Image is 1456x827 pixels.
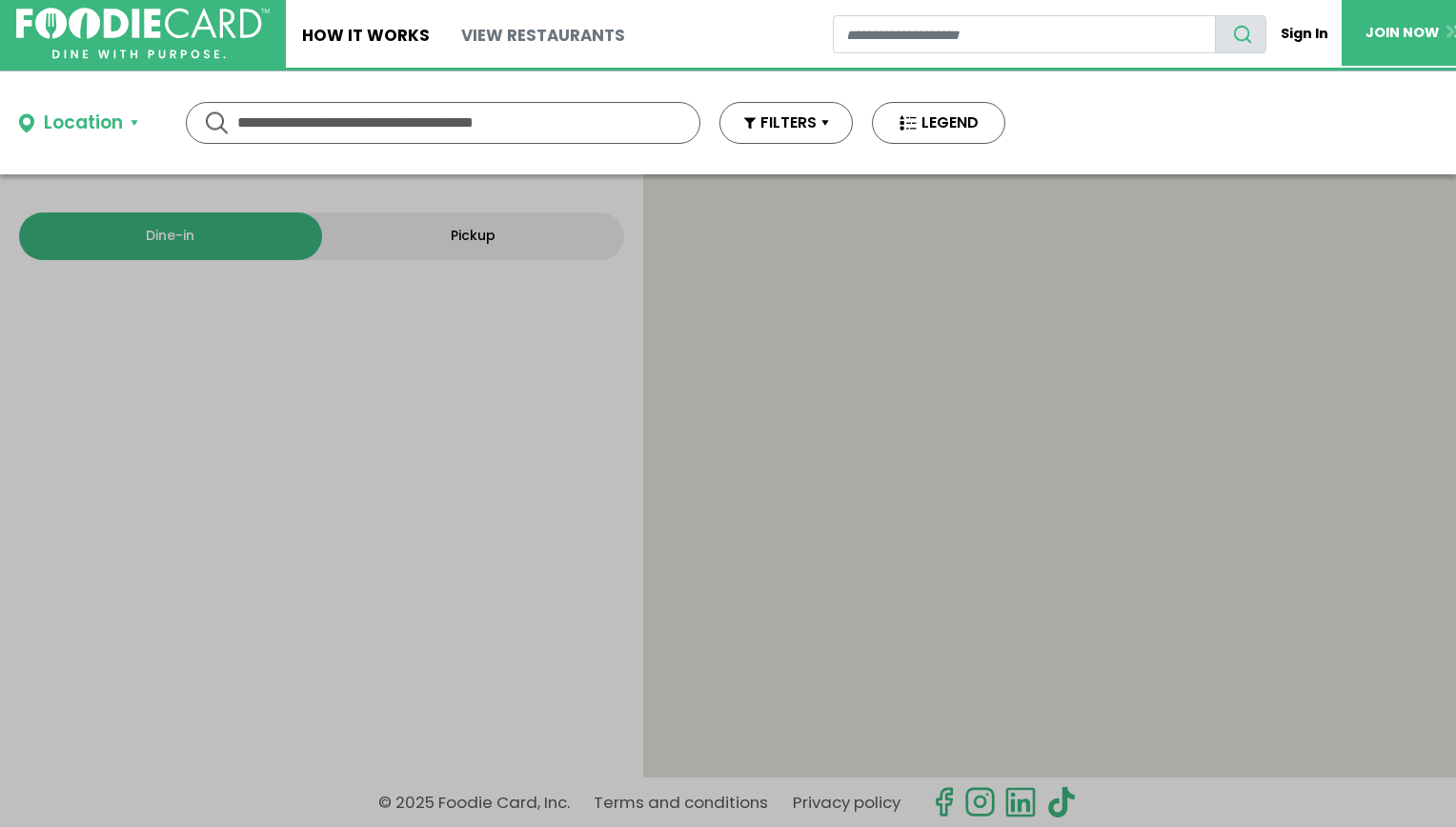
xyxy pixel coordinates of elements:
[44,110,123,137] div: Location
[1215,15,1266,53] button: search
[719,102,853,144] button: FILTERS
[872,102,1005,144] button: LEGEND
[833,15,1216,53] input: restaurant search
[19,110,138,137] button: Location
[1266,15,1342,52] a: Sign In
[16,8,270,59] img: FoodieCard; Eat, Drink, Save, Donate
